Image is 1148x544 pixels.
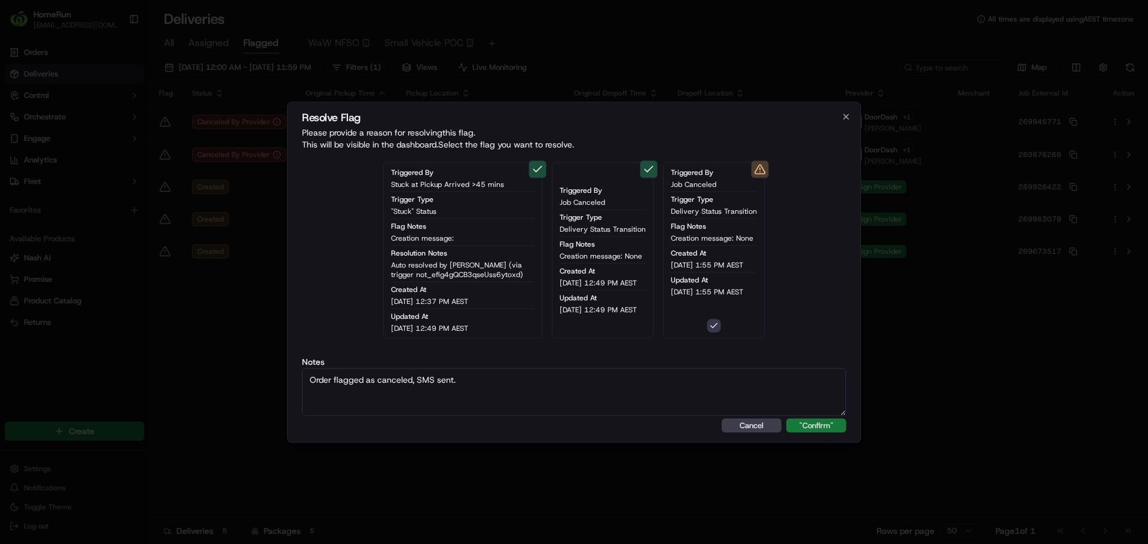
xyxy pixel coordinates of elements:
span: Flag Notes [671,221,706,230]
button: Cancel [722,418,781,432]
span: Auto resolved by [PERSON_NAME] (via trigger not_efig4gQCB3qseUss6ytoxd) [391,260,535,279]
span: Created At [671,248,706,257]
span: Flag Notes [391,221,426,230]
h2: Resolve Flag [302,112,846,122]
span: Creation message: [391,233,454,242]
span: Triggered By [391,167,433,177]
span: Creation message: None [671,233,753,242]
span: Flag Notes [560,239,595,249]
span: Delivery Status Transition [671,206,757,216]
span: Trigger Type [671,194,713,204]
span: Job Canceled [671,179,716,189]
span: Stuck at Pickup Arrived >45 mins [391,179,504,189]
span: Trigger Type [560,213,602,222]
span: [DATE] 12:49 PM AEST [391,323,468,333]
span: Created At [560,266,595,276]
span: Trigger Type [391,194,433,204]
span: Creation message: None [560,251,642,261]
textarea: Order flagged as canceled, SMS sent. [302,368,846,416]
span: Triggered By [560,186,602,195]
label: Notes [302,357,846,365]
span: [DATE] 1:55 PM AEST [671,260,743,269]
span: "Stuck" Status [391,206,436,216]
span: Triggered By [671,167,713,177]
span: [DATE] 12:49 PM AEST [560,278,637,288]
span: Updated At [560,293,597,303]
span: Job Canceled [560,198,605,207]
p: Please provide a reason for resolving this flag . This will be visible in the dashboard. Select t... [302,126,846,150]
span: [DATE] 12:37 PM AEST [391,296,468,306]
span: [DATE] 12:49 PM AEST [560,305,637,315]
span: Resolution Notes [391,248,447,257]
span: [DATE] 1:55 PM AEST [671,287,743,296]
span: Updated At [391,311,428,321]
span: Created At [391,284,426,294]
span: Updated At [671,275,708,284]
span: Delivery Status Transition [560,225,646,234]
button: "Confirm" [786,418,846,432]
